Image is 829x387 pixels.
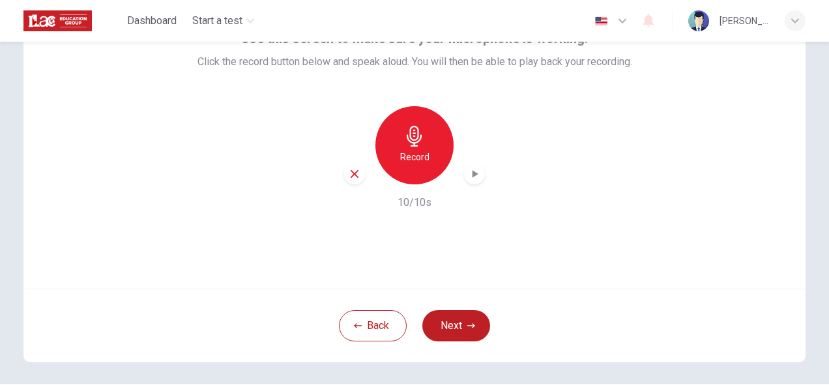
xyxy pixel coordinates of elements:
[197,54,632,70] span: Click the record button below and speak aloud. You will then be able to play back your recording.
[23,8,122,34] a: ILAC logo
[688,10,709,31] img: Profile picture
[593,16,609,26] img: en
[339,310,407,341] button: Back
[187,9,259,33] button: Start a test
[127,13,177,29] span: Dashboard
[23,8,92,34] img: ILAC logo
[720,13,769,29] div: [PERSON_NAME]
[398,195,431,210] h6: 10/10s
[192,13,242,29] span: Start a test
[400,149,429,165] h6: Record
[122,9,182,33] button: Dashboard
[375,106,454,184] button: Record
[422,310,490,341] button: Next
